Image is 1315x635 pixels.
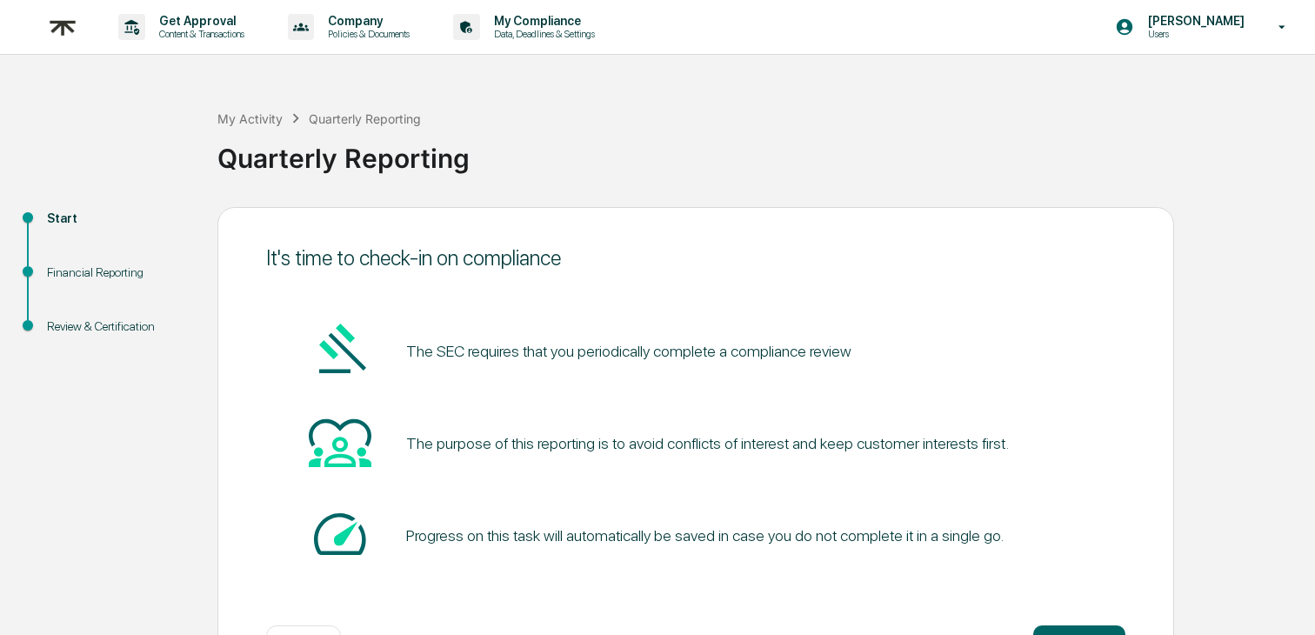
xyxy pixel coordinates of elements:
[314,14,418,28] p: Company
[1134,14,1253,28] p: [PERSON_NAME]
[47,210,190,228] div: Start
[309,111,421,126] div: Quarterly Reporting
[145,28,253,40] p: Content & Transactions
[47,317,190,336] div: Review & Certification
[309,411,371,473] img: Heart
[47,264,190,282] div: Financial Reporting
[406,526,1004,545] div: Progress on this task will automatically be saved in case you do not complete it in a single go.
[406,434,1009,452] div: The purpose of this reporting is to avoid conflicts of interest and keep customer interests first.
[145,14,253,28] p: Get Approval
[42,6,83,49] img: logo
[480,14,604,28] p: My Compliance
[1259,578,1306,625] iframe: Open customer support
[266,245,1125,271] div: It's time to check-in on compliance
[217,111,283,126] div: My Activity
[480,28,604,40] p: Data, Deadlines & Settings
[309,503,371,565] img: Speed-dial
[406,339,851,363] pre: The SEC requires that you periodically complete a compliance review
[217,129,1306,174] div: Quarterly Reporting
[314,28,418,40] p: Policies & Documents
[1134,28,1253,40] p: Users
[309,318,371,381] img: Gavel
